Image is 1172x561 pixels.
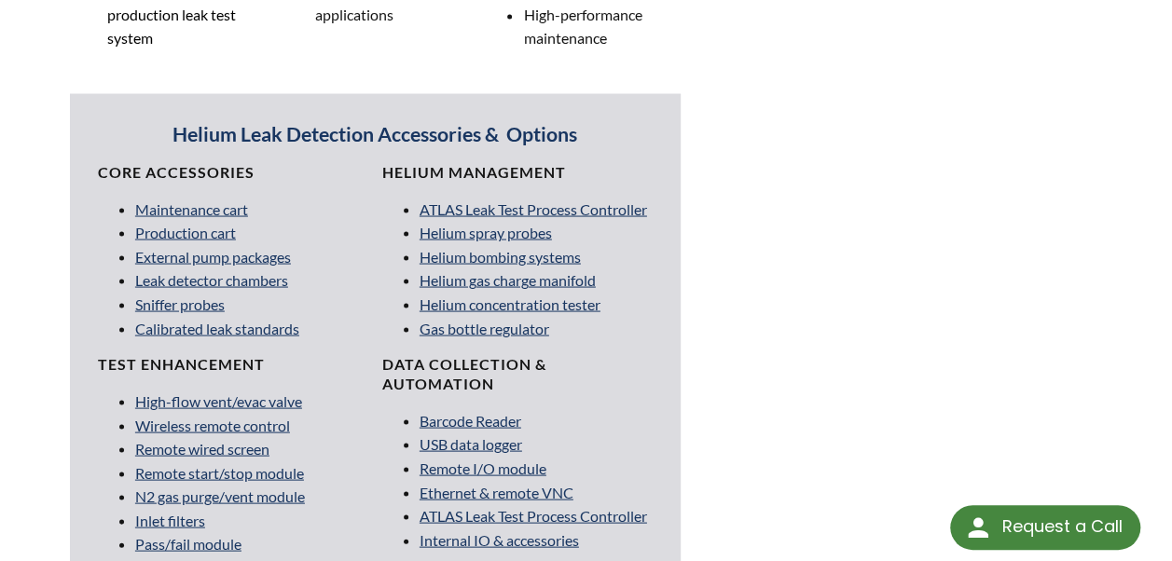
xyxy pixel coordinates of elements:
div: Request a Call [950,505,1140,550]
a: Production cart [135,223,236,240]
a: External pump packages [135,247,291,265]
a: Helium bombing systems [420,247,581,265]
a: Helium concentration tester [420,294,600,312]
a: Sniffer probes [135,294,225,312]
a: Pass/fail module [135,534,241,552]
a: Remote I/O module [420,458,546,476]
strong: Helium Leak Detection Accessories & Options [172,121,577,145]
a: Maintenance cart [135,199,248,217]
img: round button [963,513,993,542]
a: High-flow vent/evac valve [135,391,302,409]
a: Remote start/stop module [135,463,304,481]
a: Wireless remote control [135,416,290,433]
a: Calibrated leak standards [135,319,299,336]
li: High-performance maintenance [523,3,680,50]
a: Gas bottle regulator [420,319,549,336]
div: Request a Call [1001,505,1122,548]
a: ATLAS Leak Test Process Controller [420,199,647,217]
a: Helium spray probes [420,223,552,240]
a: Barcode Reader [420,411,521,429]
a: Leak detector chambers [135,270,288,288]
a: Inlet filters [135,511,205,528]
a: Ethernet & remote VNC [420,483,573,500]
a: Internal IO & accessories [420,530,579,548]
a: N2 gas purge/vent module [135,486,305,504]
h4: Core Accessories [98,162,368,182]
h4: Data Collection & Automation [382,354,653,393]
a: Helium gas charge manifold [420,270,596,288]
a: USB data logger [420,434,522,452]
h4: Helium Management [382,162,653,182]
h4: Test Enhancement [98,354,368,374]
a: Remote wired screen [135,439,269,457]
a: ATLAS Leak Test Process Controller [420,506,647,524]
